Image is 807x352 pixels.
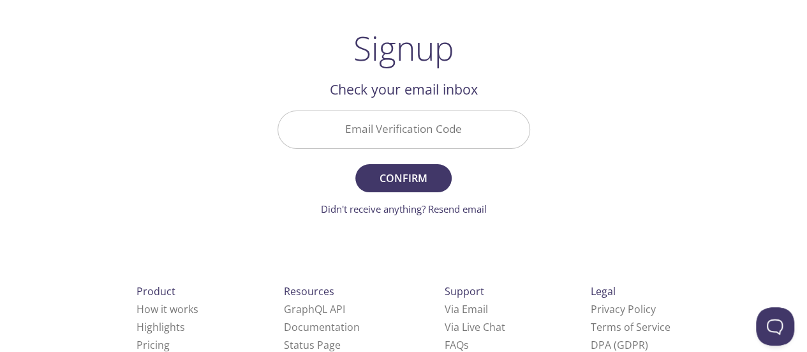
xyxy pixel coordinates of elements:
[284,302,345,316] a: GraphQL API
[445,338,469,352] a: FAQ
[756,307,794,346] iframe: Help Scout Beacon - Open
[284,284,334,298] span: Resources
[464,338,469,352] span: s
[137,338,170,352] a: Pricing
[369,169,437,187] span: Confirm
[321,203,487,215] a: Didn't receive anything? Resend email
[284,338,341,352] a: Status Page
[445,320,505,334] a: Via Live Chat
[445,284,484,298] span: Support
[137,302,198,316] a: How it works
[445,302,488,316] a: Via Email
[355,164,451,192] button: Confirm
[284,320,360,334] a: Documentation
[278,79,530,100] h2: Check your email inbox
[137,284,175,298] span: Product
[591,320,670,334] a: Terms of Service
[591,284,616,298] span: Legal
[353,29,454,67] h1: Signup
[137,320,185,334] a: Highlights
[591,302,656,316] a: Privacy Policy
[591,338,648,352] a: DPA (GDPR)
